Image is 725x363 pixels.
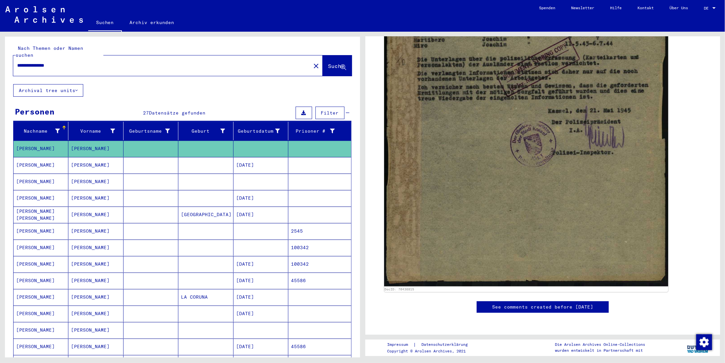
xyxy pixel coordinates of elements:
[68,289,123,305] mat-cell: [PERSON_NAME]
[68,141,123,157] mat-cell: [PERSON_NAME]
[122,15,182,30] a: Archiv erkunden
[14,174,68,190] mat-cell: [PERSON_NAME]
[686,339,710,356] img: yv_logo.png
[71,126,123,136] div: Vorname
[16,128,60,135] div: Nachname
[234,207,288,223] mat-cell: [DATE]
[384,287,414,291] a: DocID: 70436815
[181,128,225,135] div: Geburt‏
[315,107,344,119] button: Filter
[309,59,323,72] button: Clear
[288,273,351,289] mat-cell: 45586
[68,339,123,355] mat-cell: [PERSON_NAME]
[14,240,68,256] mat-cell: [PERSON_NAME]
[387,348,476,354] p: Copyright © Arolsen Archives, 2021
[68,256,123,272] mat-cell: [PERSON_NAME]
[68,174,123,190] mat-cell: [PERSON_NAME]
[288,223,351,239] mat-cell: 2545
[555,347,645,353] p: wurden entwickelt in Partnerschaft mit
[149,110,205,116] span: Datensätze gefunden
[312,62,320,70] mat-icon: close
[68,207,123,223] mat-cell: [PERSON_NAME]
[68,157,123,173] mat-cell: [PERSON_NAME]
[288,339,351,355] mat-cell: 45586
[328,63,345,69] span: Suche
[68,306,123,322] mat-cell: [PERSON_NAME]
[16,45,83,58] mat-label: Nach Themen oder Namen suchen
[14,306,68,322] mat-cell: [PERSON_NAME]
[236,128,280,135] div: Geburtsdatum
[68,190,123,206] mat-cell: [PERSON_NAME]
[696,334,712,350] img: Zustimmung ändern
[291,126,343,136] div: Prisoner #
[288,240,351,256] mat-cell: 100342
[234,339,288,355] mat-cell: [DATE]
[88,15,122,32] a: Suchen
[234,190,288,206] mat-cell: [DATE]
[14,322,68,338] mat-cell: [PERSON_NAME]
[14,122,68,140] mat-header-cell: Nachname
[14,339,68,355] mat-cell: [PERSON_NAME]
[14,157,68,173] mat-cell: [PERSON_NAME]
[126,128,170,135] div: Geburtsname
[126,126,178,136] div: Geburtsname
[704,6,711,11] span: DE
[288,122,351,140] mat-header-cell: Prisoner #
[14,141,68,157] mat-cell: [PERSON_NAME]
[68,240,123,256] mat-cell: [PERSON_NAME]
[291,128,335,135] div: Prisoner #
[234,289,288,305] mat-cell: [DATE]
[13,84,83,97] button: Archival tree units
[387,341,476,348] div: |
[68,322,123,338] mat-cell: [PERSON_NAME]
[178,122,233,140] mat-header-cell: Geburt‏
[14,207,68,223] mat-cell: [PERSON_NAME] [PERSON_NAME]
[14,256,68,272] mat-cell: [PERSON_NAME]
[234,273,288,289] mat-cell: [DATE]
[14,289,68,305] mat-cell: [PERSON_NAME]
[288,256,351,272] mat-cell: 100342
[696,334,712,350] div: Zustimmung ändern
[15,106,54,117] div: Personen
[234,157,288,173] mat-cell: [DATE]
[178,207,233,223] mat-cell: [GEOGRAPHIC_DATA]
[234,306,288,322] mat-cell: [DATE]
[68,122,123,140] mat-header-cell: Vorname
[68,223,123,239] mat-cell: [PERSON_NAME]
[14,223,68,239] mat-cell: [PERSON_NAME]
[555,342,645,347] p: Die Arolsen Archives Online-Collections
[417,341,476,348] a: Datenschutzerklärung
[234,122,288,140] mat-header-cell: Geburtsdatum
[14,190,68,206] mat-cell: [PERSON_NAME]
[323,55,352,76] button: Suche
[143,110,149,116] span: 27
[181,126,233,136] div: Geburt‏
[16,126,68,136] div: Nachname
[234,256,288,272] mat-cell: [DATE]
[492,304,593,311] a: See comments created before [DATE]
[178,289,233,305] mat-cell: LA CORUNA
[71,128,115,135] div: Vorname
[68,273,123,289] mat-cell: [PERSON_NAME]
[124,122,178,140] mat-header-cell: Geburtsname
[387,341,414,348] a: Impressum
[5,6,83,23] img: Arolsen_neg.svg
[14,273,68,289] mat-cell: [PERSON_NAME]
[321,110,339,116] span: Filter
[236,126,288,136] div: Geburtsdatum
